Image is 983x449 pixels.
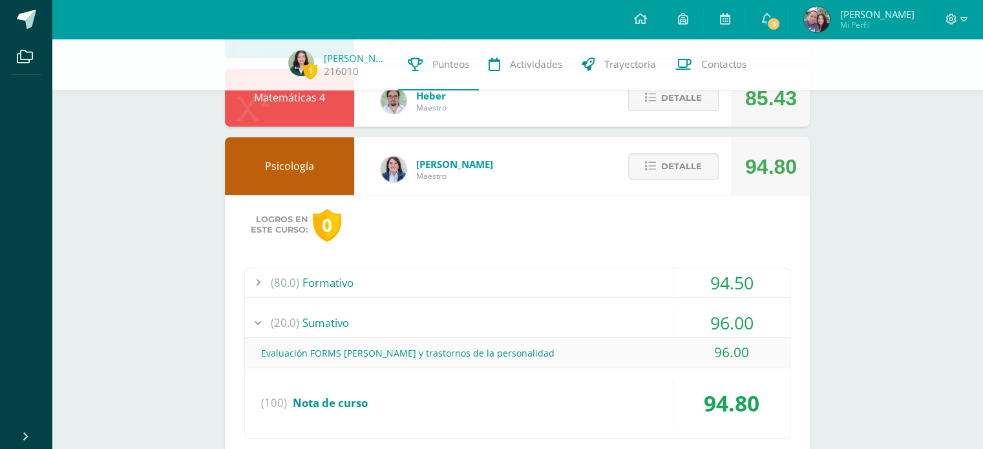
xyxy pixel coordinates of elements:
button: Detalle [628,85,719,111]
div: 96.00 [673,308,790,337]
div: Matemáticas 4 [225,68,354,127]
div: Evaluación FORMS [PERSON_NAME] y trastornos de la personalidad [245,339,790,368]
div: Sumativo [245,308,790,337]
span: Logros en este curso: [251,214,308,235]
span: 1 [303,63,317,79]
button: Detalle [628,153,719,180]
span: Actividades [510,57,562,71]
span: Contactos [701,57,746,71]
a: [PERSON_NAME] [324,52,388,65]
div: Psicología [225,137,354,195]
img: 101204560ce1c1800cde82bcd5e5712f.png [381,156,407,182]
span: (20.0) [271,308,299,337]
div: 94.80 [745,138,797,196]
span: Detalle [661,154,702,178]
a: Punteos [398,39,479,90]
span: Maestro [416,171,493,182]
div: 94.80 [673,379,790,428]
a: Contactos [666,39,756,90]
span: Trayectoria [604,57,656,71]
div: 85.43 [745,69,797,127]
span: Mi Perfil [840,19,914,30]
span: Detalle [661,86,702,110]
img: 00229b7027b55c487e096d516d4a36c4.png [381,88,407,114]
span: Maestro [416,102,447,113]
span: (80.0) [271,268,299,297]
a: Trayectoria [572,39,666,90]
span: Heber [416,89,447,102]
img: 940732262a89b93a7d0a17d4067dc8e0.png [288,50,314,76]
span: (100) [261,379,287,428]
span: 3 [766,17,781,31]
a: 216010 [324,65,359,78]
span: [PERSON_NAME] [840,8,914,21]
div: Formativo [245,268,790,297]
img: b381bdac4676c95086dea37a46e4db4c.png [804,6,830,32]
span: Nota de curso [293,395,368,410]
a: Actividades [479,39,572,90]
span: Punteos [432,57,469,71]
div: 94.50 [673,268,790,297]
div: 0 [313,209,341,242]
div: 96.00 [673,338,790,367]
span: [PERSON_NAME] [416,158,493,171]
